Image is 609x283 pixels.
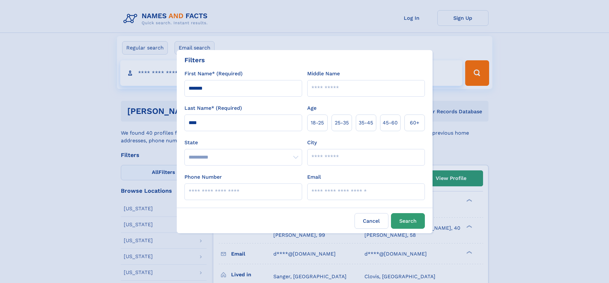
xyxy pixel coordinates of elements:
[184,55,205,65] div: Filters
[355,213,388,229] label: Cancel
[184,104,242,112] label: Last Name* (Required)
[391,213,425,229] button: Search
[311,119,324,127] span: 18‑25
[307,104,316,112] label: Age
[184,70,243,78] label: First Name* (Required)
[410,119,419,127] span: 60+
[307,70,340,78] label: Middle Name
[307,139,317,146] label: City
[307,173,321,181] label: Email
[184,173,222,181] label: Phone Number
[335,119,349,127] span: 25‑35
[383,119,398,127] span: 45‑60
[184,139,302,146] label: State
[359,119,373,127] span: 35‑45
